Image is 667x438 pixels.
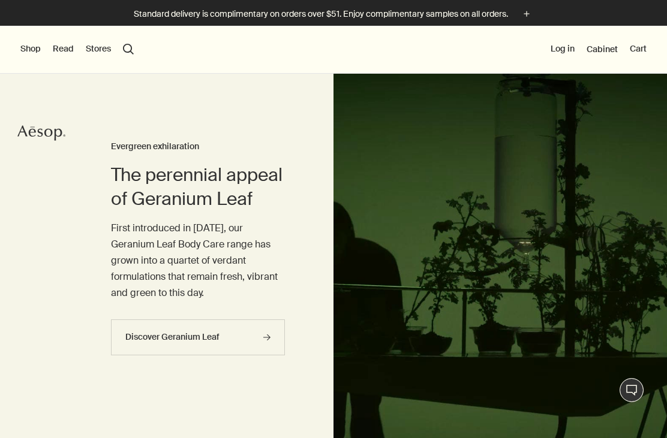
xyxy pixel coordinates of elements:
nav: primary [20,26,134,74]
a: Aesop [17,124,65,145]
p: First introduced in [DATE], our Geranium Leaf Body Care range has grown into a quartet of verdant... [111,220,286,301]
a: Discover Geranium Leaf [111,319,286,355]
a: Cabinet [587,44,618,55]
button: Live Assistance [620,378,644,402]
button: Open search [123,44,134,55]
svg: Aesop [17,124,65,142]
button: Log in [551,43,575,55]
button: Shop [20,43,41,55]
button: Read [53,43,74,55]
button: Cart [630,43,647,55]
h2: The perennial appeal of Geranium Leaf [111,163,286,211]
h3: Evergreen exhilaration [111,140,286,154]
p: Standard delivery is complimentary on orders over $51. Enjoy complimentary samples on all orders. [134,8,508,20]
button: Standard delivery is complimentary on orders over $51. Enjoy complimentary samples on all orders. [134,7,533,21]
button: Stores [86,43,111,55]
nav: supplementary [551,26,647,74]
